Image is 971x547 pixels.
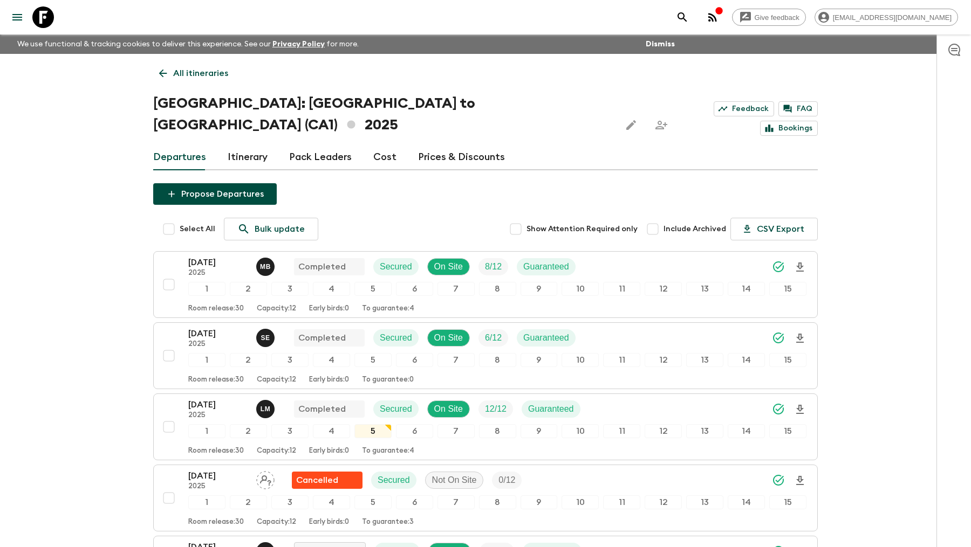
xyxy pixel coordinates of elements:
p: Room release: 30 [188,304,244,313]
p: Room release: 30 [188,518,244,527]
div: 15 [769,424,806,438]
a: Itinerary [228,144,268,170]
div: 5 [354,424,392,438]
button: [DATE]2025Lucia MeierCompletedSecuredOn SiteTrip FillGuaranteed123456789101112131415Room release:... [153,393,818,460]
div: Trip Fill [492,472,522,489]
div: 5 [354,282,392,296]
p: 2025 [188,269,248,278]
div: 14 [728,282,765,296]
div: 4 [313,282,350,296]
p: Completed [298,403,346,416]
p: Capacity: 12 [257,447,296,455]
div: [EMAIL_ADDRESS][DOMAIN_NAME] [815,9,958,26]
div: 7 [437,495,475,509]
div: 12 [645,424,682,438]
button: Dismiss [643,37,678,52]
span: Select All [180,224,215,234]
p: Early birds: 0 [309,518,349,527]
div: 4 [313,353,350,367]
svg: Download Onboarding [794,403,806,416]
a: FAQ [778,101,818,116]
p: 0 / 12 [498,474,515,487]
p: Early birds: 0 [309,304,349,313]
span: Give feedback [749,13,805,22]
p: Capacity: 12 [257,518,296,527]
button: Propose Departures [153,183,277,205]
svg: Download Onboarding [794,474,806,487]
div: 8 [479,353,516,367]
button: [DATE]2025Assign pack leaderFlash Pack cancellationSecuredNot On SiteTrip Fill1234567891011121314... [153,465,818,531]
svg: Synced Successfully [772,331,785,344]
svg: Synced Successfully [772,474,785,487]
a: Bookings [760,121,818,136]
span: Include Archived [664,224,726,234]
p: Capacity: 12 [257,376,296,384]
div: 13 [686,495,723,509]
div: Not On Site [425,472,484,489]
div: 3 [271,282,309,296]
p: Completed [298,260,346,273]
div: 9 [521,282,558,296]
div: 3 [271,495,309,509]
p: 2025 [188,340,248,349]
div: Secured [371,472,416,489]
span: Share this itinerary [651,114,672,136]
div: 9 [521,495,558,509]
div: 5 [354,495,392,509]
div: 7 [437,424,475,438]
div: 13 [686,424,723,438]
p: Room release: 30 [188,447,244,455]
div: Flash Pack cancellation [292,472,363,489]
div: 15 [769,495,806,509]
a: Departures [153,144,206,170]
p: 12 / 12 [485,403,507,416]
div: 8 [479,495,516,509]
span: Lucia Meier [256,403,277,412]
div: 8 [479,282,516,296]
div: 8 [479,424,516,438]
div: 13 [686,353,723,367]
span: Micaël Bilodeau [256,261,277,269]
p: We use functional & tracking cookies to deliver this experience. See our for more. [13,34,363,54]
p: Secured [380,403,412,416]
p: Room release: 30 [188,376,244,384]
div: Secured [373,400,419,418]
div: 2 [230,424,267,438]
div: 3 [271,424,309,438]
p: Early birds: 0 [309,376,349,384]
div: 14 [728,353,765,367]
p: To guarantee: 4 [362,304,414,313]
p: Capacity: 12 [257,304,296,313]
p: Not On Site [432,474,477,487]
div: 12 [645,353,682,367]
p: Secured [378,474,410,487]
div: 7 [437,282,475,296]
div: 2 [230,353,267,367]
p: 2025 [188,411,248,420]
a: Feedback [714,101,774,116]
div: 6 [396,282,433,296]
p: To guarantee: 3 [362,518,414,527]
div: 3 [271,353,309,367]
svg: Download Onboarding [794,332,806,345]
div: 2 [230,282,267,296]
p: Secured [380,260,412,273]
div: 14 [728,495,765,509]
span: Assign pack leader [256,474,275,483]
svg: Download Onboarding [794,261,806,274]
p: Guaranteed [528,403,574,416]
button: Edit this itinerary [620,114,642,136]
div: 11 [603,495,640,509]
div: Secured [373,329,419,347]
div: 10 [562,495,599,509]
p: To guarantee: 0 [362,376,414,384]
div: Trip Fill [478,329,508,347]
div: On Site [427,258,470,275]
a: Pack Leaders [289,144,352,170]
p: On Site [434,260,463,273]
div: 9 [521,353,558,367]
div: Trip Fill [478,400,513,418]
div: 4 [313,424,350,438]
p: Guaranteed [523,331,569,344]
div: 5 [354,353,392,367]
